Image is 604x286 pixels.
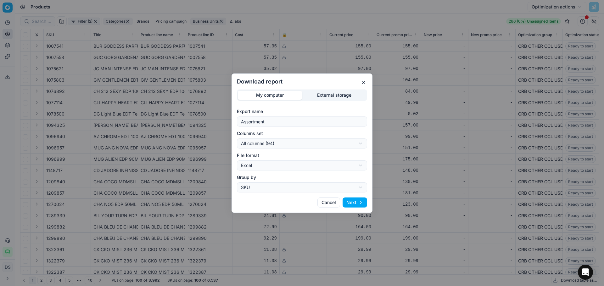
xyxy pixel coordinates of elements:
label: Export name [237,108,367,115]
button: External storage [302,90,366,100]
button: My computer [238,90,302,100]
label: Columns set [237,130,367,137]
label: Group by [237,174,367,181]
button: Cancel [317,197,340,208]
label: File format [237,152,367,159]
h2: Download report [237,79,367,84]
button: Next [343,197,367,208]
